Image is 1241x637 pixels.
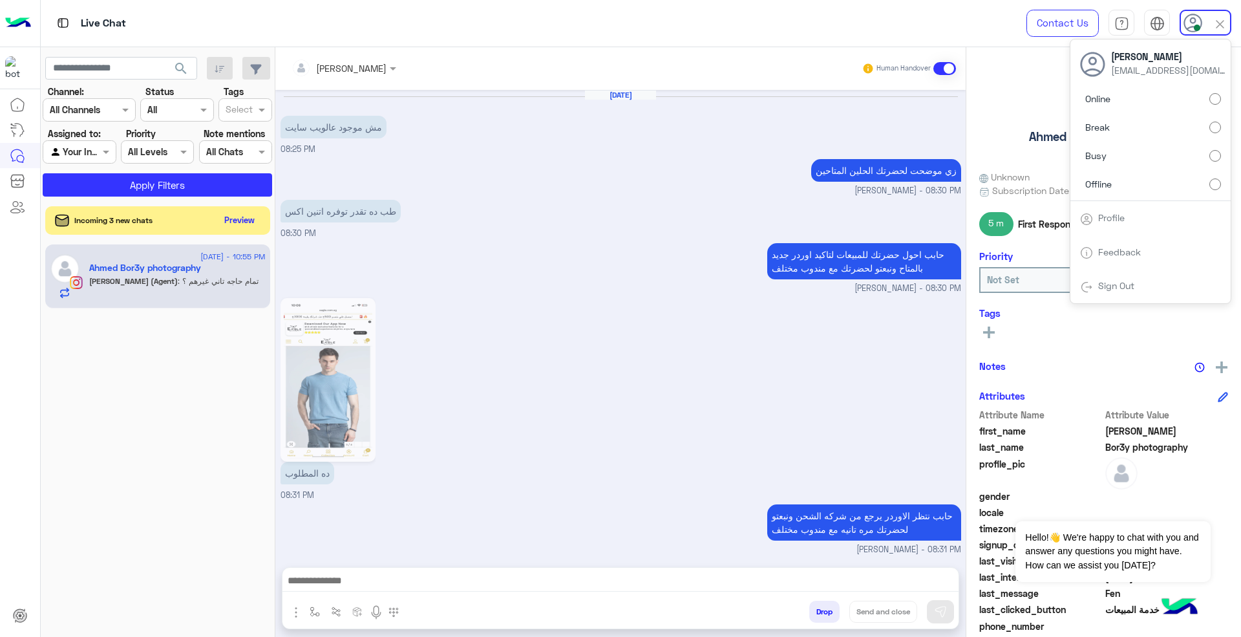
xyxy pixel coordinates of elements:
[1209,93,1221,105] input: Online
[979,440,1103,454] span: last_name
[89,263,201,274] h5: Ahmed Bor3y photography
[70,276,83,289] img: Instagram
[1209,122,1221,133] input: Break
[304,601,326,622] button: select flow
[1105,490,1229,503] span: null
[178,276,259,286] span: تمام حاجه تاني غيرهم ؟
[979,538,1103,552] span: signup_date
[50,254,80,283] img: defaultAdmin.png
[979,390,1025,402] h6: Attributes
[368,605,384,620] img: send voice note
[1105,603,1229,616] span: خدمة المبيعات
[1018,217,1103,231] span: First Response Time
[856,544,961,556] span: [PERSON_NAME] - 08:31 PM
[48,85,84,98] label: Channel:
[331,607,341,617] img: Trigger scenario
[126,127,156,140] label: Priority
[979,457,1103,487] span: profile_pic
[1105,424,1229,438] span: Ahmed
[1026,10,1099,37] a: Contact Us
[1080,246,1093,259] img: tab
[1015,521,1210,582] span: Hello!👋 We're happy to chat with you and answer any questions you might have. How can we assist y...
[979,250,1013,262] h6: Priority
[48,127,101,140] label: Assigned to:
[1114,16,1129,31] img: tab
[1108,10,1134,37] a: tab
[43,173,272,197] button: Apply Filters
[1085,149,1107,162] span: Busy
[74,215,153,226] span: Incoming 3 new chats
[1085,92,1110,105] span: Online
[281,200,401,222] p: 12/8/2025, 8:30 PM
[281,228,316,238] span: 08:30 PM
[979,570,1103,584] span: last_interaction
[979,587,1103,600] span: last_message
[979,360,1006,372] h6: Notes
[1105,457,1138,490] img: defaultAdmin.png
[1080,281,1093,294] img: tab
[145,85,174,98] label: Status
[1105,620,1229,633] span: null
[1085,120,1110,134] span: Break
[979,522,1103,535] span: timezone
[224,102,253,119] div: Select
[1213,17,1227,32] img: close
[767,504,961,541] p: 12/8/2025, 8:31 PM
[809,601,840,623] button: Drop
[854,283,961,295] span: [PERSON_NAME] - 08:30 PM
[1105,440,1229,454] span: Bor3y photography
[81,15,126,32] p: Live Chat
[347,601,368,622] button: create order
[767,243,961,279] p: 12/8/2025, 8:30 PM
[1085,177,1112,191] span: Offline
[1111,50,1227,63] span: [PERSON_NAME]
[281,490,314,500] span: 08:31 PM
[979,424,1103,438] span: first_name
[1098,212,1125,223] a: Profile
[934,605,947,618] img: send message
[979,554,1103,568] span: last_visited_flow
[979,620,1103,633] span: phone_number
[1216,362,1227,373] img: add
[854,185,961,197] span: [PERSON_NAME] - 08:30 PM
[388,607,399,618] img: make a call
[1209,150,1221,162] input: Busy
[1080,213,1093,226] img: tab
[326,601,347,622] button: Trigger scenario
[849,601,917,623] button: Send and close
[5,10,31,37] img: Logo
[1098,280,1134,291] a: Sign Out
[979,212,1013,235] span: 5 m
[200,251,265,263] span: [DATE] - 10:55 PM
[173,61,189,76] span: search
[55,15,71,31] img: tab
[1098,246,1141,257] a: Feedback
[1029,129,1179,144] h5: Ahmed Bor3y photography
[165,57,197,85] button: search
[876,63,931,74] small: Human Handover
[979,506,1103,519] span: locale
[224,85,244,98] label: Tags
[992,184,1104,197] span: Subscription Date : [DATE]
[811,159,961,182] p: 12/8/2025, 8:30 PM
[1157,585,1202,631] img: hulul-logo.png
[979,408,1103,422] span: Attribute Name
[288,605,304,620] img: send attachment
[979,170,1030,184] span: Unknown
[1150,16,1165,31] img: tab
[979,307,1228,319] h6: Tags
[1194,362,1205,372] img: notes
[1209,178,1221,190] input: Offline
[219,211,260,230] button: Preview
[1105,408,1229,422] span: Attribute Value
[979,490,1103,503] span: gender
[5,56,28,80] img: 713415422032625
[310,607,320,617] img: select flow
[585,91,656,100] h6: [DATE]
[281,462,334,484] p: 12/8/2025, 8:31 PM
[1111,63,1227,77] span: [EMAIL_ADDRESS][DOMAIN_NAME]
[281,116,387,138] p: 12/8/2025, 8:25 PM
[1105,587,1229,600] span: Fen
[89,276,178,286] span: [PERSON_NAME] (Agent)
[204,127,265,140] label: Note mentions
